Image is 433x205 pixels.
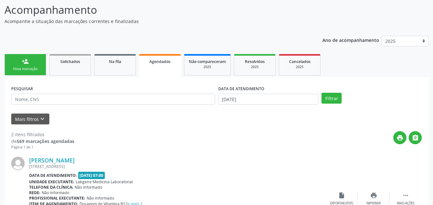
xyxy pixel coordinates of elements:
input: Nome, CNS [11,94,215,105]
button: Filtrar [321,93,342,104]
i:  [412,134,419,141]
strong: 569 marcações agendadas [17,138,74,144]
span: Cancelados [289,59,311,64]
span: Não informado [87,195,114,201]
span: Não compareceram [189,59,226,64]
b: Unidade executante: [29,179,74,185]
div: 2025 [284,65,316,69]
div: Nova marcação [9,67,41,71]
i: insert_drive_file [338,192,345,199]
button: print [393,131,406,144]
b: Telefone da clínica: [29,185,73,190]
span: Não informado [42,190,69,195]
p: Acompanhamento [4,2,301,18]
a: [PERSON_NAME] [29,157,75,164]
i: keyboard_arrow_down [39,115,46,122]
div: 2 itens filtrados [11,131,74,138]
div: Página 1 de 1 [11,145,74,150]
div: person_add [22,58,29,65]
span: [DATE] 07:00 [78,172,105,179]
p: Ano de acompanhamento [322,36,379,44]
div: [STREET_ADDRESS] [29,164,326,169]
i: print [396,134,404,141]
button: Mais filtroskeyboard_arrow_down [11,114,49,125]
img: img [11,157,25,170]
i:  [402,192,409,199]
div: 2025 [239,65,271,69]
span: Na fila [109,59,121,64]
div: 2025 [189,65,226,69]
button:  [409,131,422,144]
div: de [11,138,74,145]
span: Agendados [149,59,171,64]
input: Selecione um intervalo [218,94,319,105]
span: Labgene Medicina Laboratorial [76,179,133,185]
span: Solicitados [60,59,80,64]
p: Acompanhe a situação das marcações correntes e finalizadas [4,18,301,25]
label: DATA DE ATENDIMENTO [218,84,264,94]
i: print [370,192,377,199]
label: PESQUISAR [11,84,33,94]
b: Rede: [29,190,40,195]
b: Data de atendimento: [29,173,77,178]
b: Profissional executante: [29,195,85,201]
span: Não informado [75,185,102,190]
span: Resolvidos [245,59,265,64]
